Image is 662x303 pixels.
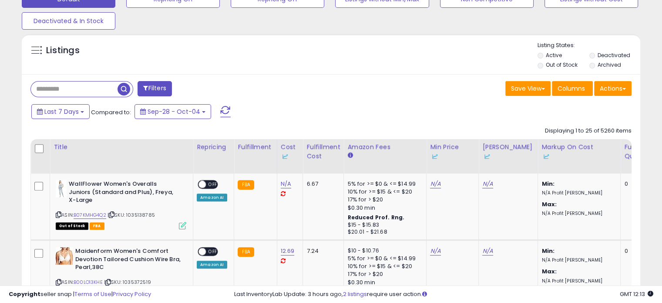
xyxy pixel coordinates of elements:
[347,143,423,152] div: Amazon Fees
[148,107,200,116] span: Sep-28 - Oct-04
[238,180,254,190] small: FBA
[545,127,632,135] div: Displaying 1 to 25 of 5260 items
[505,81,551,96] button: Save View
[90,222,104,230] span: FBA
[281,143,299,161] div: Cost
[624,143,654,161] div: Fulfillable Quantity
[46,44,80,57] h5: Listings
[281,152,299,161] div: Some or all of the values in this column are provided from Inventory Lab.
[197,261,227,269] div: Amazon AI
[430,180,440,188] a: N/A
[430,247,440,255] a: N/A
[206,248,220,255] span: OFF
[430,152,475,161] div: Some or all of the values in this column are provided from Inventory Lab.
[197,143,230,152] div: Repricing
[343,290,367,298] a: 2 listings
[347,262,420,270] div: 10% for >= $15 & <= $20
[108,211,155,218] span: | SKU: 1035138785
[75,247,181,274] b: Maidenform Women's Comfort Devotion Tailored Cushion Wire Bra, Pearl,38C
[541,152,550,161] img: InventoryLab Logo
[552,81,593,96] button: Columns
[541,180,554,188] b: Min:
[624,247,651,255] div: 0
[347,247,420,255] div: $10 - $10.76
[138,81,171,96] button: Filters
[541,257,614,263] p: N/A Profit [PERSON_NAME]
[538,139,621,174] th: The percentage added to the cost of goods (COGS) that forms the calculator for Min & Max prices.
[482,152,534,161] div: Some or all of the values in this column are provided from Inventory Lab.
[91,108,131,116] span: Compared to:
[69,180,175,207] b: WallFlower Women's Overalls Juniors (Standard and Plus), Freya, X-Large
[546,51,562,59] label: Active
[541,247,554,255] b: Min:
[347,255,420,262] div: 5% for >= $0 & <= $14.99
[347,196,420,204] div: 17% for > $20
[347,221,420,229] div: $15 - $15.83
[9,290,151,299] div: seller snap | |
[541,211,614,217] p: N/A Profit [PERSON_NAME]
[541,152,617,161] div: Some or all of the values in this column are provided from Inventory Lab.
[558,84,585,93] span: Columns
[281,180,291,188] a: N/A
[56,247,73,265] img: 41J3C-7IafL._SL40_.jpg
[541,267,557,276] b: Max:
[74,211,106,219] a: B07KMHG4Q2
[541,190,614,196] p: N/A Profit [PERSON_NAME]
[113,290,151,298] a: Privacy Policy
[56,180,186,228] div: ASIN:
[546,61,578,68] label: Out of Stock
[54,143,189,152] div: Title
[624,180,651,188] div: 0
[56,222,88,230] span: All listings that are currently out of stock and unavailable for purchase on Amazon
[306,180,337,188] div: 6.67
[238,247,254,257] small: FBA
[597,51,630,59] label: Deactivated
[347,204,420,212] div: $0.30 min
[306,143,340,161] div: Fulfillment Cost
[234,290,653,299] div: Last InventoryLab Update: 3 hours ago, require user action.
[134,104,211,119] button: Sep-28 - Oct-04
[347,188,420,196] div: 10% for >= $15 & <= $20
[482,247,493,255] a: N/A
[347,214,404,221] b: Reduced Prof. Rng.
[281,152,289,161] img: InventoryLab Logo
[430,143,475,161] div: Min Price
[197,194,227,201] div: Amazon AI
[9,290,40,298] strong: Copyright
[482,143,534,161] div: [PERSON_NAME]
[347,270,420,278] div: 17% for > $20
[347,228,420,236] div: $20.01 - $21.68
[306,247,337,255] div: 7.24
[281,247,295,255] a: 12.69
[347,180,420,188] div: 5% for >= $0 & <= $14.99
[238,143,273,152] div: Fulfillment
[44,107,79,116] span: Last 7 Days
[74,290,111,298] a: Terms of Use
[594,81,632,96] button: Actions
[430,152,439,161] img: InventoryLab Logo
[22,12,115,30] button: Deactivated & In Stock
[31,104,90,119] button: Last 7 Days
[597,61,621,68] label: Archived
[482,152,491,161] img: InventoryLab Logo
[541,200,557,208] b: Max:
[206,181,220,188] span: OFF
[347,152,353,160] small: Amazon Fees.
[541,143,617,161] div: Markup on Cost
[56,180,67,197] img: 31dZUcSgMnL._SL40_.jpg
[482,180,493,188] a: N/A
[538,41,640,50] p: Listing States:
[620,290,653,298] span: 2025-10-12 12:13 GMT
